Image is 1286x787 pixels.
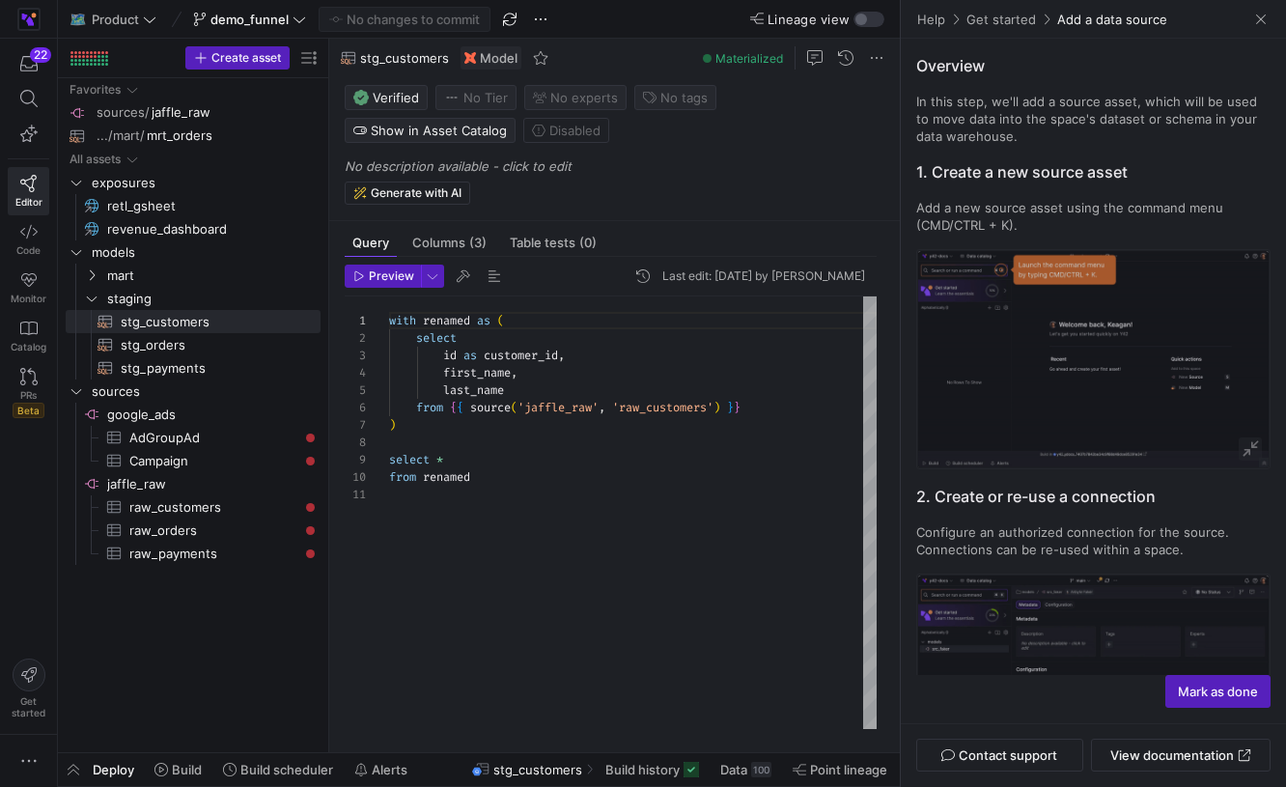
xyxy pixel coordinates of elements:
span: stg_orders​​​​​​​​​​ [121,334,298,356]
div: Press SPACE to select this row. [66,171,321,194]
span: Alerts [372,762,407,777]
h2: Overview [916,54,1271,77]
div: Press SPACE to select this row. [66,194,321,217]
span: { [457,400,463,415]
span: No Tier [444,90,508,105]
h2: 1. Create a new source asset [916,160,1271,183]
span: stg_customers [493,762,582,777]
a: https://storage.googleapis.com/y42-prod-data-exchange/images/wGRgYe1eIP2JIxZ3aMfdjHlCeekm0sHD6HRd... [8,3,49,36]
span: mart [107,265,318,287]
span: Beta [13,403,44,418]
span: { [450,400,457,415]
span: 'jaffle_raw' [517,400,599,415]
a: jaffle_raw​​​​​​​​ [66,472,321,495]
p: No description available - click to edit [345,158,892,174]
a: Campaign​​​​​​​​​ [66,449,321,472]
span: Campaign​​​​​​​​​ [129,450,298,472]
span: renamed [423,469,470,485]
div: Favorites [70,83,121,97]
span: Build [172,762,202,777]
button: Create asset [185,46,290,70]
span: Point lineage [810,762,887,777]
div: Press SPACE to select this row. [66,449,321,472]
h2: 2. Create or re-use a connection [916,485,1271,508]
button: 🗺️Product [66,7,161,32]
div: 10 [345,468,366,486]
div: 5 [345,381,366,399]
img: No tier [444,90,460,105]
div: Press SPACE to select this row. [66,472,321,495]
span: sources [92,380,318,403]
span: jaffle_raw [152,101,210,124]
span: , [558,348,565,363]
span: ) [389,417,396,433]
button: Data100 [712,753,780,786]
span: exposures [92,172,318,194]
span: Lineage view [768,12,850,27]
div: Press SPACE to select this row. [66,78,321,101]
a: revenue_dashboard​​​​​ [66,217,321,240]
span: ) [713,400,720,415]
p: In this step, we'll add a source asset, which will be used to move data into the space's dataset ... [916,93,1271,145]
a: PRsBeta [8,360,49,426]
span: customer_id [484,348,558,363]
button: Contact support [916,739,1083,772]
span: renamed [423,313,470,328]
button: Build [146,753,210,786]
button: No tierNo Tier [435,85,517,110]
span: source [470,400,511,415]
a: Help [916,11,946,28]
span: as [477,313,490,328]
span: Query [352,237,389,249]
span: Get started [12,695,45,718]
span: Show in Asset Catalog [371,123,507,138]
a: google_ads​​​​​​​​ [66,403,321,426]
span: Materialized [715,51,783,66]
span: select [389,452,430,467]
span: ( [511,400,517,415]
span: Columns [412,237,487,249]
img: undefined [918,251,1269,467]
a: stg_payments​​​​​​​​​​ [66,356,321,379]
button: Generate with AI [345,182,470,205]
button: Build history [597,753,708,786]
div: 3 [345,347,366,364]
span: Verified [353,90,419,105]
span: Editor [15,196,42,208]
a: Code [8,215,49,264]
div: Press SPACE to select this row. [66,379,321,403]
span: from [389,469,416,485]
div: Press SPACE to select this row. [66,125,321,148]
span: google_ads​​​​​​​​ [107,404,318,426]
span: first_name [443,365,511,380]
a: AdGroupAd​​​​​​​​​ [66,426,321,449]
a: raw_customers​​​​​​​​​ [66,495,321,519]
div: 11 [345,486,366,503]
span: (0) [579,237,597,249]
button: Mark as done [1165,675,1271,708]
span: } [734,400,741,415]
a: stg_customers​​​​​​​​​​ [66,310,321,333]
div: All assets [70,153,121,166]
span: sources/ [97,101,150,124]
button: Alerts [346,753,416,786]
button: No experts [524,85,627,110]
span: Preview [369,269,414,283]
div: Press SPACE to select this row. [66,333,321,356]
span: retl_gsheet​​​​​ [107,195,298,217]
div: Last edit: [DATE] by [PERSON_NAME] [662,269,865,283]
button: Build scheduler [214,753,342,786]
span: models [92,241,318,264]
button: demo_funnel [188,7,311,32]
button: No tags [634,85,716,110]
span: as [463,348,477,363]
a: Catalog [8,312,49,360]
span: } [727,400,734,415]
p: Configure an authorized connection for the source. Connections can be re-used within a space. [916,523,1271,558]
span: Contact support [959,747,1057,763]
span: 🗺️ [70,13,84,26]
button: Preview [345,265,421,288]
span: mrt_orders [147,125,212,147]
button: Getstarted [8,651,49,726]
span: raw_orders​​​​​​​​​ [129,520,298,542]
